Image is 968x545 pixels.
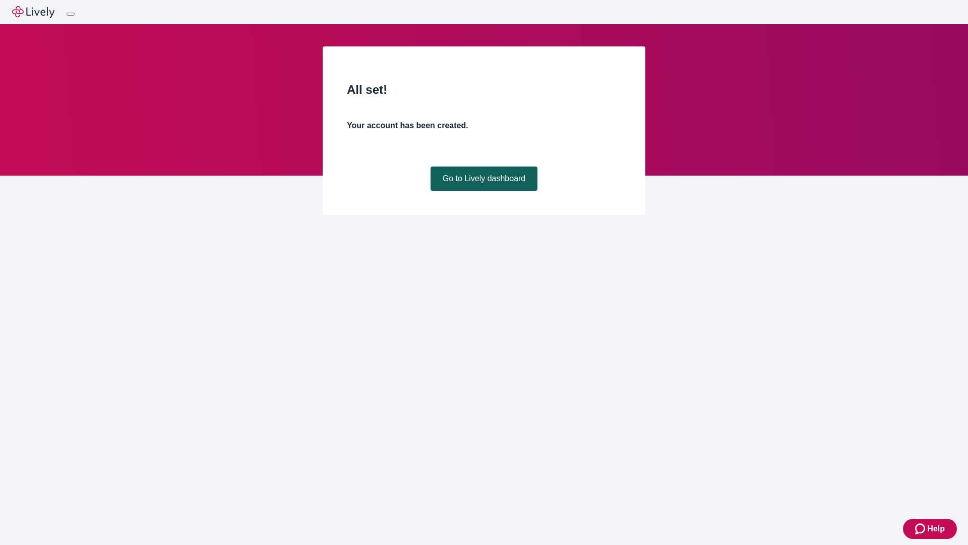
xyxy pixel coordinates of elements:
button: Zendesk support iconHelp [903,519,957,539]
span: Help [927,523,945,535]
h2: All set! [347,81,621,99]
img: Lively [12,6,54,18]
h4: Your account has been created. [347,120,621,132]
button: Log out [67,13,75,16]
a: Go to Lively dashboard [431,167,538,191]
svg: Zendesk support icon [915,523,927,535]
